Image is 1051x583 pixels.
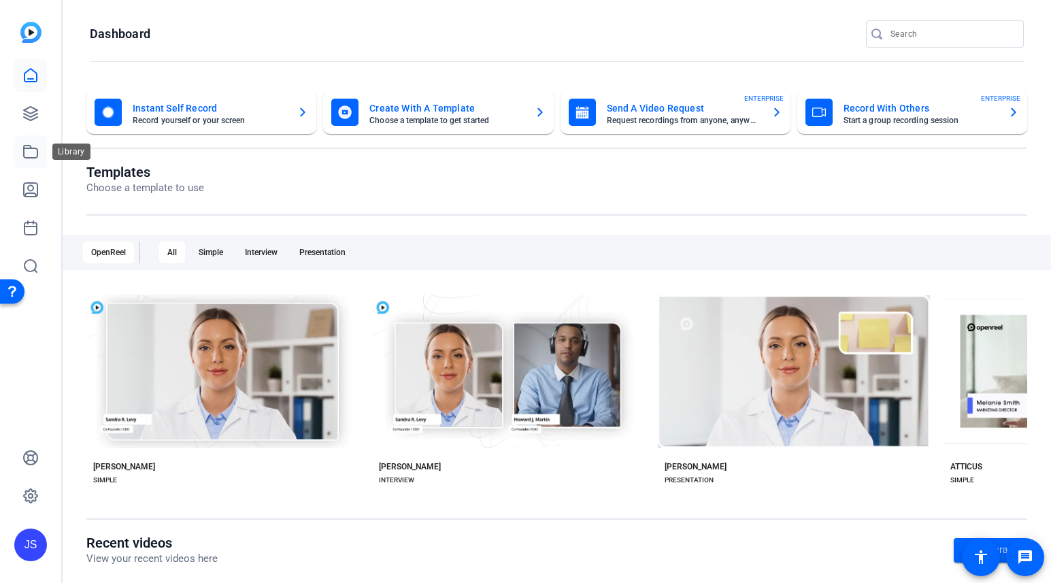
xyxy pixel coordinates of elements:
button: Send A Video RequestRequest recordings from anyone, anywhereENTERPRISE [561,90,790,134]
mat-card-title: Record With Others [844,100,997,116]
div: PRESENTATION [665,475,714,486]
button: Record With OthersStart a group recording sessionENTERPRISE [797,90,1027,134]
h1: Dashboard [90,26,150,42]
a: Go to library [954,538,1027,563]
div: Interview [237,241,286,263]
div: Simple [190,241,231,263]
span: ENTERPRISE [981,93,1020,103]
div: All [159,241,185,263]
mat-icon: message [1017,549,1033,565]
mat-card-title: Instant Self Record [133,100,286,116]
div: [PERSON_NAME] [379,461,441,472]
div: [PERSON_NAME] [665,461,727,472]
p: View your recent videos here [86,551,218,567]
mat-card-subtitle: Choose a template to get started [369,116,523,124]
mat-card-subtitle: Request recordings from anyone, anywhere [607,116,761,124]
div: SIMPLE [950,475,974,486]
mat-card-title: Create With A Template [369,100,523,116]
p: Choose a template to use [86,180,204,196]
h1: Templates [86,164,204,180]
div: Library [52,144,90,160]
div: ATTICUS [950,461,982,472]
h1: Recent videos [86,535,218,551]
button: Instant Self RecordRecord yourself or your screen [86,90,316,134]
div: JS [14,529,47,561]
div: Presentation [291,241,354,263]
button: Create With A TemplateChoose a template to get started [323,90,553,134]
img: blue-gradient.svg [20,22,41,43]
mat-card-subtitle: Start a group recording session [844,116,997,124]
div: SIMPLE [93,475,117,486]
div: OpenReel [83,241,134,263]
div: [PERSON_NAME] [93,461,155,472]
input: Search [890,26,1013,42]
div: INTERVIEW [379,475,414,486]
mat-card-title: Send A Video Request [607,100,761,116]
mat-card-subtitle: Record yourself or your screen [133,116,286,124]
span: ENTERPRISE [744,93,784,103]
mat-icon: accessibility [973,549,989,565]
